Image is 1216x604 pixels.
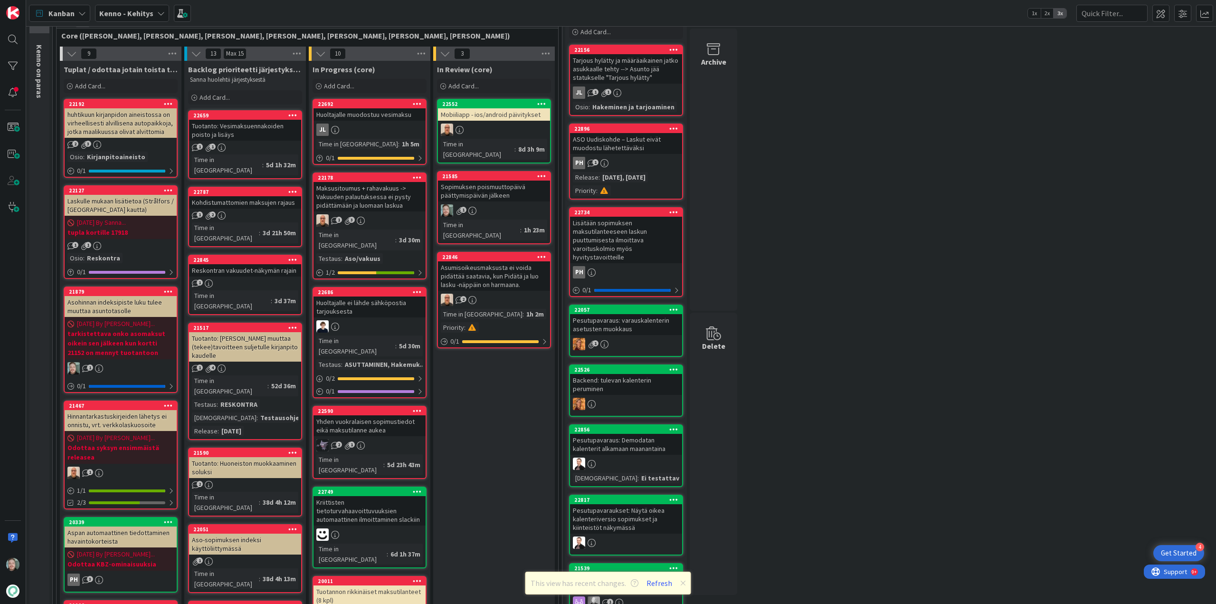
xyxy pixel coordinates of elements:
div: 22787Kohdistumattomien maksujen rajaus [189,188,301,209]
div: 22896 [574,125,682,132]
div: 21590 [189,449,301,457]
a: 21879Asohinnan indeksipiste luku tulee muuttaa asuntotasolle[DATE] By [PERSON_NAME]...tarkistetta... [64,287,178,393]
div: 22051 [189,525,301,534]
div: Time in [GEOGRAPHIC_DATA] [316,139,398,149]
div: 1/2 [313,267,426,278]
div: 22057 [574,307,682,313]
div: 0/1 [570,284,682,296]
span: 1 [87,364,93,371]
div: PH [570,157,682,169]
span: : [83,152,85,162]
div: 52d 36m [269,381,298,391]
div: 22127 [65,186,177,195]
span: 2 [336,441,342,448]
b: Odottaa syksyn ensimmäistä releasea [67,443,174,462]
a: 22749Kriittisten tietoturvahaavoittuvuuksien automaattinen ilmoittaminen slackiinMHTime in [GEOGR... [313,487,427,568]
div: Time in [GEOGRAPHIC_DATA] [441,309,522,319]
a: 22178Maksusitoumus + rahavakuus -> Vakuuden palautuksessa ei pysty pidättämään ja luomaan laskuaM... [313,173,427,279]
a: 22192huhtikuun kirjanpidon aineistossa on virheellisesti alvillisena autopaikkoja, jotka maalikuu... [64,99,178,178]
div: 20339 [69,519,177,526]
a: 22552Mobiiliapp - ios/android päivityksetMKTime in [GEOGRAPHIC_DATA]:8d 3h 9m [437,99,551,163]
div: 1/1 [65,485,177,497]
a: 22817Pesutupavaraukset: Näytä oikea kalenteriversio sopimukset ja kiinteistöt näkymässäVP [569,495,683,556]
div: 21517Tuotanto: [PERSON_NAME] muuttaa (tekee)tavoitteen suljetulle kirjanpito kaudelle [189,324,301,362]
div: Asohinnan indeksipiste luku tulee muuttaa asuntotasolle [65,296,177,317]
div: 22787 [189,188,301,196]
span: 1 [197,144,203,150]
div: 21590 [193,450,301,456]
div: 22552 [442,101,550,107]
span: 1 [592,89,598,95]
div: 22127 [69,187,177,194]
div: 22192 [69,101,177,107]
a: 22127Laskulle mukaan lisätietoa (Strålfors / [GEOGRAPHIC_DATA] kautta)[DATE] By Sanna...tupla kor... [64,185,178,279]
img: MK [441,124,453,136]
div: 22686Huoltajalle ei lähde sähköpostia tarjouksesta [313,288,426,317]
div: 22692Huoltajalle muodostuu vesimaksu [313,100,426,121]
a: 22057Pesutupavaraus: varauskalenterin asetusten muokkausTL [569,305,683,357]
img: MT [316,320,329,333]
div: MK [438,294,550,306]
div: 22846Asumisoikeusmaksusta ei voida pidättää saatavia, kun Pidätä ja luo lasku -näppäin on harmaana. [438,253,550,291]
span: : [589,102,590,112]
img: VP [573,458,585,470]
span: : [259,497,260,508]
div: Pesutupavaraus: Demodatan kalenterit alkamaan maanantaina [570,434,682,455]
div: Time in [GEOGRAPHIC_DATA] [192,375,267,396]
span: 1 [460,207,466,213]
img: TL [573,398,585,410]
div: Backend: tulevan kalenterin peruminen [570,374,682,395]
span: : [383,460,385,470]
div: Time in [GEOGRAPHIC_DATA] [316,544,387,565]
a: 22590Yhden vuokralaisen sopimustiedot eikä maksutilanne aukeaLMTime in [GEOGRAPHIC_DATA]:5d 23h 43m [313,406,427,479]
div: 38d 4h 12m [260,497,298,508]
span: 0 / 1 [77,267,86,277]
span: : [218,426,219,436]
span: 0 / 1 [450,336,459,346]
div: 22856 [574,426,682,433]
a: 22734Lisätään sopimuksen maksutilanteeseen laskun puuttumisesta ilmoittava varoituskolmio myös hy... [569,207,683,297]
div: 22845 [189,256,301,264]
span: Add Card... [199,93,230,102]
div: 0/1 [65,266,177,278]
div: VP [65,362,177,374]
img: TL [573,338,585,350]
div: Aso/vakuus [342,253,383,264]
div: Kirjanpitoaineisto [85,152,148,162]
div: JL [316,124,329,136]
span: : [395,341,397,351]
div: 22192 [65,100,177,108]
span: Add Card... [75,82,105,90]
div: RESKONTRA [218,399,260,410]
div: 22526Backend: tulevan kalenterin peruminen [570,365,682,395]
a: 22051Aso-sopimuksen indeksi käyttöliittymässäTime in [GEOGRAPHIC_DATA]:38d 4h 13m [188,524,302,593]
div: 8d 3h 9m [516,144,547,154]
div: 22590Yhden vuokralaisen sopimustiedot eikä maksutilanne aukea [313,407,426,436]
span: : [271,296,272,306]
a: 21590Tuotanto: Huoneiston muokkaaminen soluksiTime in [GEOGRAPHIC_DATA]:38d 4h 12m [188,448,302,517]
div: 0/1 [65,165,177,177]
div: MK [313,214,426,227]
div: 22817Pesutupavaraukset: Näytä oikea kalenteriversio sopimukset ja kiinteistöt näkymässä [570,496,682,534]
div: 22127Laskulle mukaan lisätietoa (Strålfors / [GEOGRAPHIC_DATA] kautta) [65,186,177,216]
div: Time in [GEOGRAPHIC_DATA] [441,220,520,240]
span: : [256,412,258,423]
span: [DATE] By Sanna... [77,218,126,228]
span: : [395,235,397,245]
span: : [387,549,388,559]
div: 22526 [570,365,682,374]
a: 22846Asumisoikeusmaksusta ei voida pidättää saatavia, kun Pidätä ja luo lasku -näppäin on harmaan... [437,252,551,348]
div: 22734Lisätään sopimuksen maksutilanteeseen laskun puuttumisesta ilmoittava varoituskolmio myös hy... [570,208,682,263]
span: 1 [72,242,78,248]
div: MH [313,528,426,541]
div: 22178Maksusitoumus + rahavakuus -> Vakuuden palautuksessa ei pysty pidättämään ja luomaan laskua [313,173,426,211]
div: 22057Pesutupavaraus: varauskalenterin asetusten muokkaus [570,306,682,335]
input: Quick Filter... [1076,5,1148,22]
span: 1 [87,469,93,475]
div: Release [573,172,598,182]
div: 1h 5m [399,139,422,149]
div: Aso-sopimuksen indeksi käyttöliittymässä [189,534,301,555]
div: 22749 [313,488,426,496]
div: 22156 [574,47,682,53]
div: Ei testattavi... [639,473,689,483]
